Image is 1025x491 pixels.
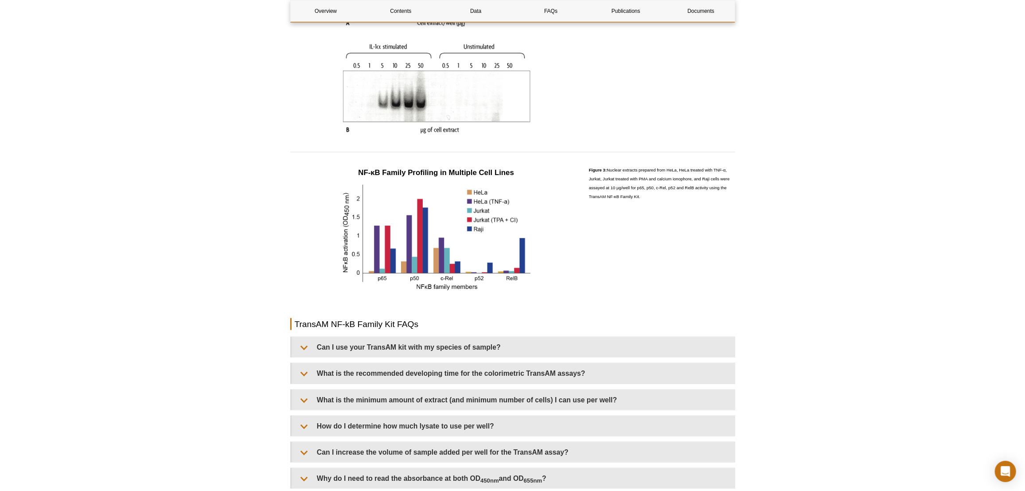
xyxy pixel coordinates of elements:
div: Open Intercom Messenger [995,461,1016,482]
p: Nuclear extracts prepared from HeLa, HeLa treated with TNF-α, Jurkat, Jurkat treated with PMA and... [589,161,735,208]
summary: Can I increase the volume of sample added per well for the TransAM assay? [292,442,735,462]
summary: How do I determine how much lysate to use per well? [292,416,735,436]
h2: TransAM NF-kB Family Kit FAQs [290,318,735,330]
a: Contents [366,0,436,22]
strong: Figure 3: [589,168,607,172]
summary: Why do I need to read the absorbance at both OD450nmand OD655nm? [292,468,735,488]
summary: What is the minimum amount of extract (and minimum number of cells) I can use per well? [292,390,735,410]
sub: 450nm [480,477,499,484]
summary: Can I use your TransAM kit with my species of sample? [292,337,735,357]
img: NFkB family profiling of DNA binding activation in various cell lines [342,185,530,291]
strong: NF-κB Family Profiling in Multiple Cell Lines [358,168,514,177]
a: Overview [291,0,361,22]
a: Data [440,0,511,22]
sub: 655nm [524,477,542,484]
summary: What is the recommended developing time for the colorimetric TransAM assays? [292,363,735,383]
a: Documents [666,0,736,22]
a: FAQs [515,0,586,22]
a: Publications [591,0,661,22]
